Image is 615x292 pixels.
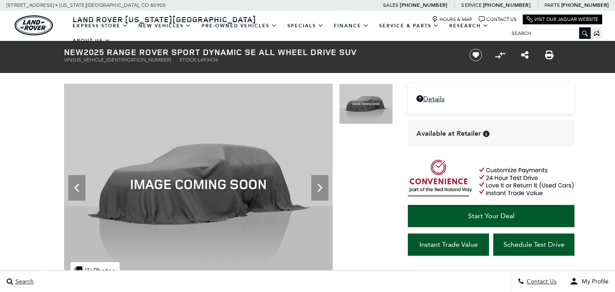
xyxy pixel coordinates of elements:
[494,49,507,61] button: Compare vehicle
[524,278,556,285] span: Contact Us
[432,16,472,23] a: Hours & Map
[282,18,329,33] a: Specials
[67,33,116,48] a: About Us
[64,84,333,285] img: New 2025 Borasco Grey LAND ROVER Dynamic SE image 1
[563,271,615,292] button: user-profile-menu
[198,57,218,63] span: L493436
[383,2,398,8] span: Sales
[329,18,374,33] a: Finance
[493,234,574,256] a: Schedule Test Drive
[6,2,166,8] a: [STREET_ADDRESS] • [US_STATE][GEOGRAPHIC_DATA], CO 80905
[466,48,485,62] button: Save vehicle
[419,240,478,248] span: Instant Trade Value
[67,18,505,48] nav: Main Navigation
[545,50,553,60] a: Print this New 2025 Range Rover Sport Dynamic SE All Wheel Drive SUV
[545,2,560,8] span: Parts
[73,14,256,24] span: Land Rover [US_STATE][GEOGRAPHIC_DATA]
[15,15,53,35] a: land-rover
[13,278,34,285] span: Search
[64,47,455,57] h1: 2025 Range Rover Sport Dynamic SE All Wheel Drive SUV
[67,14,261,24] a: Land Rover [US_STATE][GEOGRAPHIC_DATA]
[461,2,481,8] span: Service
[67,18,133,33] a: EXPRESS STORE
[504,240,565,248] span: Schedule Test Drive
[179,57,198,63] span: Stock:
[133,18,196,33] a: New Vehicles
[408,205,574,227] a: Start Your Deal
[416,95,566,103] a: Details
[70,262,120,279] div: (1) Photos
[483,2,530,9] a: [PHONE_NUMBER]
[64,46,84,58] strong: New
[64,57,73,63] span: VIN:
[444,18,494,33] a: Research
[527,16,598,23] a: Visit Our Jaguar Website
[561,2,609,9] a: [PHONE_NUMBER]
[416,129,481,138] span: Available at Retailer
[578,278,609,285] span: My Profile
[521,50,529,60] a: Share this New 2025 Range Rover Sport Dynamic SE All Wheel Drive SUV
[479,16,516,23] a: Contact Us
[468,212,515,220] span: Start Your Deal
[73,57,171,63] span: [US_VEHICLE_IDENTIFICATION_NUMBER]
[408,234,489,256] a: Instant Trade Value
[339,84,393,124] img: New 2025 Borasco Grey LAND ROVER Dynamic SE image 1
[505,28,591,38] input: Search
[483,131,489,137] div: Vehicle is in stock and ready for immediate delivery. Due to demand, availability is subject to c...
[400,2,447,9] a: [PHONE_NUMBER]
[196,18,282,33] a: Pre-Owned Vehicles
[15,15,53,35] img: Land Rover
[374,18,444,33] a: Service & Parts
